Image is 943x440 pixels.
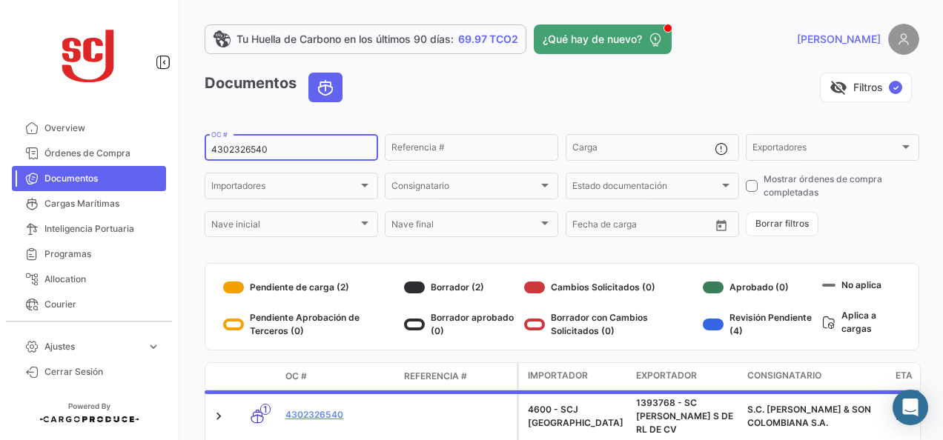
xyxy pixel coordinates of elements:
[830,79,847,96] span: visibility_off
[12,241,166,267] a: Programas
[797,32,881,47] span: [PERSON_NAME]
[391,183,538,193] span: Consignatario
[12,116,166,141] a: Overview
[12,292,166,317] a: Courier
[147,340,160,353] span: expand_more
[285,370,307,383] span: OC #
[609,221,675,232] input: Hasta
[636,396,735,436] div: 1393768 - SC [PERSON_NAME] S DE RL DE CV
[893,390,928,425] div: Abrir Intercom Messenger
[44,222,160,236] span: Inteligencia Portuaria
[703,311,816,338] div: Revisión Pendiente (4)
[404,311,518,338] div: Borrador aprobado (0)
[820,73,912,102] button: visibility_offFiltros✓
[44,197,160,210] span: Cargas Marítimas
[528,369,588,382] span: Importador
[279,364,398,389] datatable-header-cell: OC #
[223,311,398,338] div: Pendiente Aprobación de Terceros (0)
[12,141,166,166] a: Órdenes de Compra
[747,369,821,382] span: Consignatario
[741,363,890,390] datatable-header-cell: Consignatario
[211,221,358,232] span: Nave inicial
[543,32,642,47] span: ¿Qué hay de nuevo?
[12,191,166,216] a: Cargas Marítimas
[710,214,732,236] button: Open calendar
[205,24,526,54] a: Tu Huella de Carbono en los últimos 90 días:69.97 TCO2
[12,216,166,241] a: Inteligencia Portuaria
[572,221,599,232] input: Desde
[404,370,467,383] span: Referencia #
[44,121,160,135] span: Overview
[391,221,538,232] span: Nave final
[896,369,913,382] span: ETA
[285,408,392,421] a: 4302326540
[52,18,126,92] img: scj_logo1.svg
[260,404,271,415] span: 1
[888,24,919,55] img: placeholder-user.png
[205,73,347,102] h3: Documentos
[524,276,697,299] div: Cambios Solicitados (0)
[746,212,818,236] button: Borrar filtros
[44,247,160,261] span: Programas
[44,172,160,185] span: Documentos
[309,73,342,101] button: Ocean
[211,183,358,193] span: Importadores
[572,183,719,193] span: Estado documentación
[236,32,454,47] span: Tu Huella de Carbono en los últimos 90 días:
[889,81,902,94] span: ✓
[636,369,697,382] span: Exportador
[44,365,160,379] span: Cerrar Sesión
[752,144,899,155] span: Exportadores
[12,166,166,191] a: Documentos
[398,364,517,389] datatable-header-cell: Referencia #
[764,173,919,199] span: Mostrar órdenes de compra completadas
[528,403,624,430] div: 4600 - SCJ [GEOGRAPHIC_DATA]
[211,409,226,424] a: Expand/Collapse Row
[703,276,816,299] div: Aprobado (0)
[519,363,630,390] datatable-header-cell: Importador
[44,273,160,286] span: Allocation
[12,267,166,292] a: Allocation
[534,24,672,54] button: ¿Qué hay de nuevo?
[524,311,697,338] div: Borrador con Cambios Solicitados (0)
[223,276,398,299] div: Pendiente de carga (2)
[44,340,141,353] span: Ajustes
[458,32,518,47] span: 69.97 TCO2
[235,370,279,382] datatable-header-cell: Modo de Transporte
[404,276,518,299] div: Borrador (2)
[822,276,901,294] div: No aplica
[44,147,160,160] span: Órdenes de Compra
[822,306,901,338] div: Aplica a cargas
[630,363,741,390] datatable-header-cell: Exportador
[44,298,160,311] span: Courier
[747,404,871,428] span: S.C. JOHNSON & SON COLOMBIANA S.A.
